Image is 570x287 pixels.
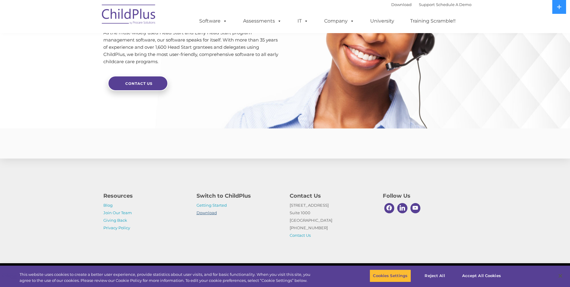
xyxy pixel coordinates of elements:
[103,203,113,208] a: Blog
[197,210,217,215] a: Download
[193,15,233,27] a: Software
[370,270,411,282] button: Cookies Settings
[103,210,132,215] a: Join Our Team
[554,269,567,282] button: Close
[20,272,313,283] div: This website uses cookies to create a better user experience, provide statistics about user visit...
[391,2,412,7] a: Download
[291,15,314,27] a: IT
[290,202,374,239] p: [STREET_ADDRESS] Suite 1000 [GEOGRAPHIC_DATA] [PHONE_NUMBER]
[364,15,400,27] a: University
[383,202,396,215] a: Facebook
[391,2,471,7] font: |
[318,15,360,27] a: Company
[103,218,127,223] a: Giving Back
[290,233,311,238] a: Contact Us
[416,270,454,282] button: Reject All
[409,202,422,215] a: Youtube
[108,76,168,91] a: Contact Us
[197,192,281,200] h4: Switch to ChildPlus
[99,0,159,30] img: ChildPlus by Procare Solutions
[103,225,130,230] a: Privacy Policy
[237,15,288,27] a: Assessments
[459,270,504,282] button: Accept All Cookies
[197,203,227,208] a: Getting Started
[396,202,409,215] a: Linkedin
[103,192,187,200] h4: Resources
[383,192,467,200] h4: Follow Us
[436,2,471,7] a: Schedule A Demo
[103,29,281,65] p: As the most-widely used Head Start and Early Head Start program management software, our software...
[404,15,462,27] a: Training Scramble!!
[419,2,435,7] a: Support
[290,192,374,200] h4: Contact Us
[125,81,153,86] span: Contact Us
